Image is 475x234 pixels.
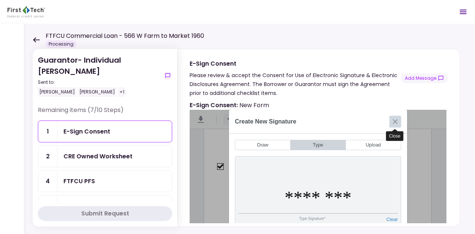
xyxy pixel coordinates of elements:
[38,146,58,167] div: 2
[454,3,472,21] button: Open menu
[38,79,160,86] div: Sent to:
[38,195,172,217] a: 7Personal Debt Schedule
[118,87,126,97] div: +1
[63,201,136,211] div: Personal Debt Schedule
[177,49,460,227] div: E-Sign ConsentPlease review & accept the Consent for Use of Electronic Signature & Electronic Dis...
[38,195,58,217] div: 7
[38,145,172,167] a: 2CRE Owned Worksheet
[63,152,132,161] div: CRE Owned Worksheet
[38,106,172,121] div: Remaining items (7/10 Steps)
[190,59,401,68] div: E-Sign Consent
[81,209,129,218] div: Submit Request
[38,121,172,142] a: 1E-Sign Consent
[190,100,269,110] div: New Form
[38,121,58,142] div: 1
[63,177,95,186] div: FTFCU PFS
[38,206,172,221] button: Submit Request
[38,87,76,97] div: [PERSON_NAME]
[190,71,401,98] div: Please review & accept the Consent for Use of Electronic Signature & Electronic Disclosures Agree...
[38,170,172,192] a: 4FTFCU PFS
[401,73,448,83] button: show-messages
[78,87,117,97] div: [PERSON_NAME]
[7,6,45,17] img: Partner icon
[190,101,238,109] strong: E-Sign Consent :
[63,127,110,136] div: E-Sign Consent
[46,40,76,48] div: Processing
[46,32,204,40] h1: FTFCU Commercial Loan - 566 W Farm to Market 1960
[163,71,172,80] button: show-messages
[38,55,160,97] div: Guarantor- Individual [PERSON_NAME]
[38,171,58,192] div: 4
